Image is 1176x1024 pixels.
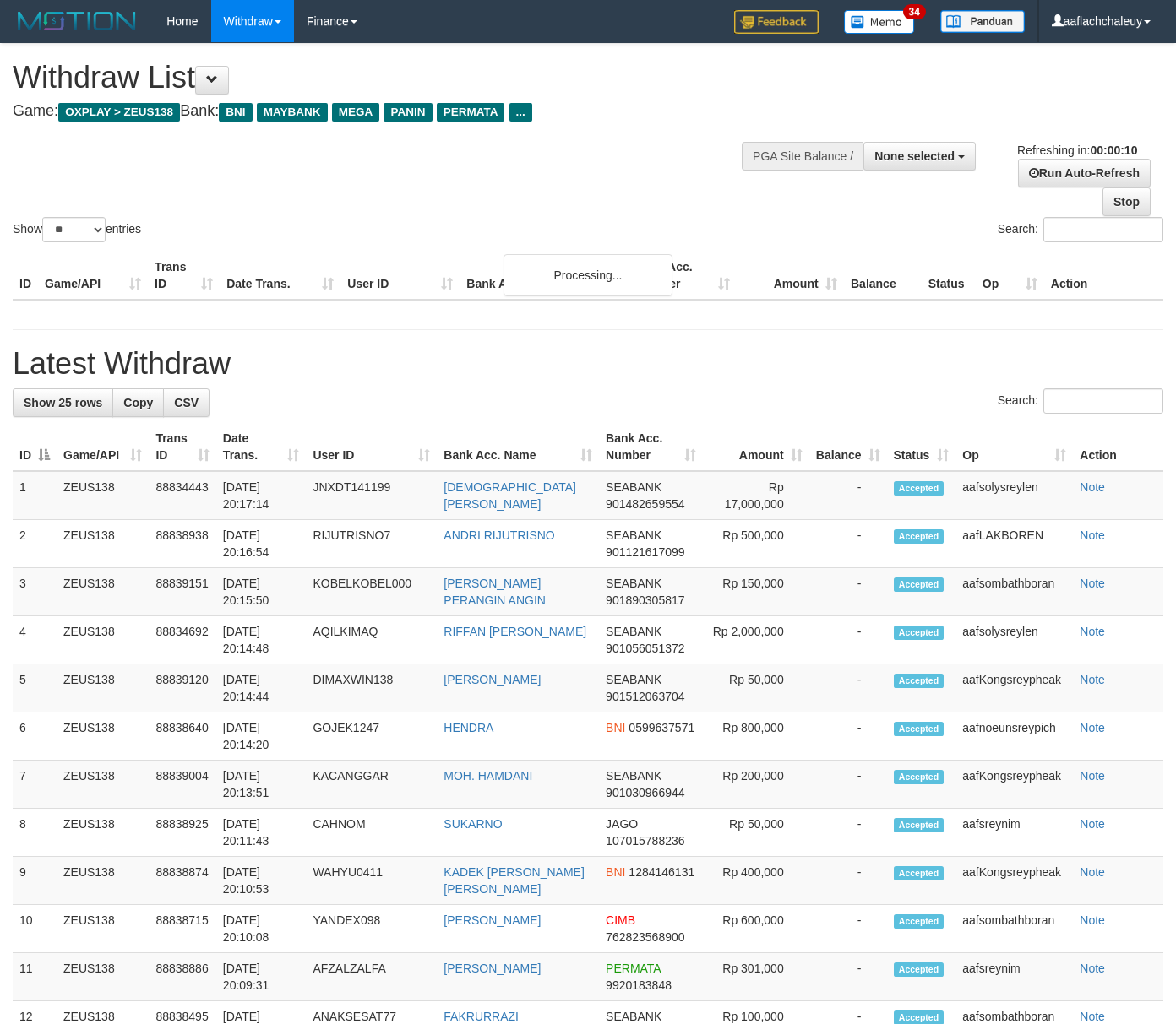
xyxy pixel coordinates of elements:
[955,857,1073,905] td: aafKongsreypheak
[955,905,1073,953] td: aafsombathboran
[444,913,541,927] a: [PERSON_NAME]
[606,865,625,879] span: BNI
[894,481,945,496] span: Accepted
[444,673,541,686] a: [PERSON_NAME]
[894,818,945,832] span: Accepted
[444,962,541,975] a: [PERSON_NAME]
[703,761,809,809] td: Rp 200,000
[703,712,809,761] td: Rp 800,000
[13,905,57,953] td: 10
[57,423,149,471] th: Game/API: activate to sort column ascending
[703,520,809,568] td: Rp 500,000
[306,664,437,712] td: DIMAXWIN138
[13,568,57,616] td: 3
[216,761,307,809] td: [DATE] 20:13:51
[809,809,887,857] td: -
[809,423,887,471] th: Balance: activate to sort column ascending
[703,568,809,616] td: Rp 150,000
[306,712,437,761] td: GOJEK1247
[998,388,1163,414] label: Search:
[1080,769,1105,783] a: Note
[444,480,576,511] a: [DEMOGRAPHIC_DATA][PERSON_NAME]
[1044,252,1163,300] th: Action
[599,423,703,471] th: Bank Acc. Number: activate to sort column ascending
[444,625,586,638] a: RIFFAN [PERSON_NAME]
[606,930,684,944] span: Copy 762823568900 to clipboard
[509,103,532,122] span: ...
[13,217,141,242] label: Show entries
[894,770,945,784] span: Accepted
[809,616,887,664] td: -
[57,761,149,809] td: ZEUS138
[216,664,307,712] td: [DATE] 20:14:44
[809,568,887,616] td: -
[149,568,215,616] td: 88839151
[976,252,1044,300] th: Op
[216,857,307,905] td: [DATE] 20:10:53
[504,254,672,296] div: Processing...
[1080,625,1105,638] a: Note
[863,142,976,171] button: None selected
[444,817,502,831] a: SUKARNO
[894,674,945,688] span: Accepted
[306,423,437,471] th: User ID: activate to sort column ascending
[219,103,252,122] span: BNI
[384,103,432,122] span: PANIN
[606,962,661,975] span: PERMATA
[58,103,180,122] span: OXPLAY > ZEUS138
[955,520,1073,568] td: aafLAKBOREN
[13,388,113,417] a: Show 25 rows
[844,10,915,34] img: Button%20Memo.svg
[13,471,57,520] td: 1
[1080,817,1105,831] a: Note
[1090,144,1137,157] strong: 00:00:10
[149,761,215,809] td: 88839004
[606,480,661,494] span: SEABANK
[809,471,887,520] td: -
[809,857,887,905] td: -
[148,252,220,300] th: Trans ID
[894,722,945,736] span: Accepted
[894,914,945,929] span: Accepted
[437,423,599,471] th: Bank Acc. Name: activate to sort column ascending
[606,577,661,590] span: SEABANK
[13,664,57,712] td: 5
[894,962,945,977] span: Accepted
[606,817,638,831] span: JAGO
[216,471,307,520] td: [DATE] 20:17:14
[123,396,153,409] span: Copy
[306,761,437,809] td: KACANGGAR
[13,520,57,568] td: 2
[57,664,149,712] td: ZEUS138
[444,865,585,896] a: KADEK [PERSON_NAME] [PERSON_NAME]
[606,978,672,992] span: Copy 9920183848 to clipboard
[606,913,635,927] span: CIMB
[742,142,863,171] div: PGA Site Balance /
[703,953,809,1001] td: Rp 301,000
[149,471,215,520] td: 88834443
[149,809,215,857] td: 88838925
[998,217,1163,242] label: Search:
[24,396,102,409] span: Show 25 rows
[955,423,1073,471] th: Op: activate to sort column ascending
[57,520,149,568] td: ZEUS138
[887,423,956,471] th: Status: activate to sort column ascending
[216,616,307,664] td: [DATE] 20:14:48
[894,866,945,880] span: Accepted
[13,712,57,761] td: 6
[606,690,684,703] span: Copy 901512063704 to clipboard
[844,252,922,300] th: Balance
[606,497,684,511] span: Copy 901482659554 to clipboard
[629,865,694,879] span: Copy 1284146131 to clipboard
[734,10,819,34] img: Feedback.jpg
[703,809,809,857] td: Rp 50,000
[703,616,809,664] td: Rp 2,000,000
[629,721,694,734] span: Copy 0599637571 to clipboard
[306,905,437,953] td: YANDEX098
[149,520,215,568] td: 88838938
[444,577,546,607] a: [PERSON_NAME] PERANGIN ANGIN
[809,664,887,712] td: -
[174,396,199,409] span: CSV
[216,953,307,1001] td: [DATE] 20:09:31
[57,809,149,857] td: ZEUS138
